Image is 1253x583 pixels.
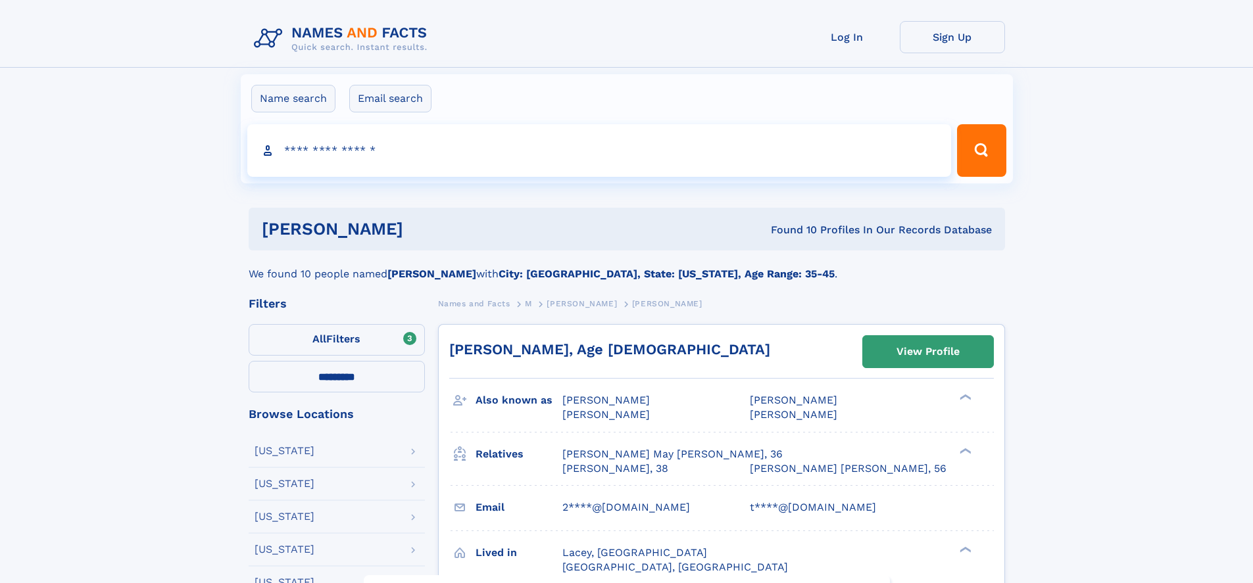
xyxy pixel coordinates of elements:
[562,561,788,573] span: [GEOGRAPHIC_DATA], [GEOGRAPHIC_DATA]
[547,295,617,312] a: [PERSON_NAME]
[251,85,335,112] label: Name search
[255,478,314,489] div: [US_STATE]
[249,21,438,57] img: Logo Names and Facts
[249,298,425,310] div: Filters
[562,461,668,476] a: [PERSON_NAME], 38
[956,545,972,553] div: ❯
[438,295,510,312] a: Names and Facts
[900,21,1005,53] a: Sign Up
[957,124,1006,177] button: Search Button
[449,341,770,358] a: [PERSON_NAME], Age [DEMOGRAPHIC_DATA]
[247,124,952,177] input: search input
[525,299,532,308] span: M
[956,393,972,402] div: ❯
[387,268,476,280] b: [PERSON_NAME]
[750,461,946,476] a: [PERSON_NAME] [PERSON_NAME], 56
[255,446,314,456] div: [US_STATE]
[249,250,1005,282] div: We found 10 people named with .
[587,223,992,237] div: Found 10 Profiles In Our Records Database
[525,295,532,312] a: M
[476,542,562,564] h3: Lived in
[562,394,650,406] span: [PERSON_NAME]
[562,408,650,421] span: [PERSON_NAME]
[750,394,837,406] span: [PERSON_NAME]
[750,408,837,421] span: [PERSON_NAME]
[562,447,783,461] a: [PERSON_NAME] May [PERSON_NAME], 36
[547,299,617,308] span: [PERSON_NAME]
[956,446,972,455] div: ❯
[863,336,993,367] a: View Profile
[632,299,702,308] span: [PERSON_NAME]
[349,85,431,112] label: Email search
[249,324,425,356] label: Filters
[476,496,562,519] h3: Email
[249,408,425,420] div: Browse Locations
[562,546,707,559] span: Lacey, [GEOGRAPHIC_DATA]
[499,268,835,280] b: City: [GEOGRAPHIC_DATA], State: [US_STATE], Age Range: 35-45
[897,337,960,367] div: View Profile
[476,443,562,465] h3: Relatives
[312,333,326,345] span: All
[262,221,587,237] h1: [PERSON_NAME]
[255,544,314,555] div: [US_STATE]
[476,389,562,411] h3: Also known as
[255,511,314,522] div: [US_STATE]
[795,21,900,53] a: Log In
